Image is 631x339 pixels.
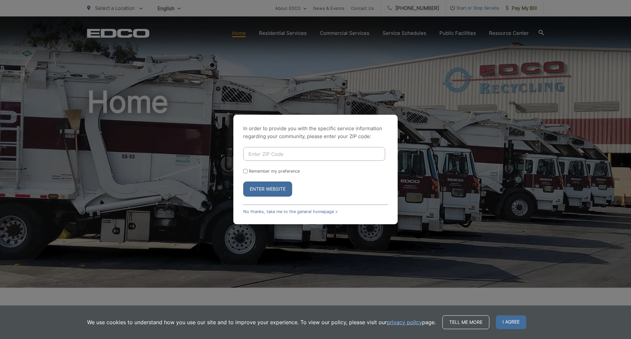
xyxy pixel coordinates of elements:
a: No thanks, take me to the general homepage > [243,209,338,214]
input: Enter ZIP Code [243,147,385,161]
a: privacy policy [387,318,422,326]
label: Remember my preference [249,169,300,174]
p: In order to provide you with the specific service information regarding your community, please en... [243,125,388,140]
a: Tell me more [442,315,489,329]
p: We use cookies to understand how you use our site and to improve your experience. To view our pol... [87,318,436,326]
span: I agree [496,315,526,329]
button: Enter Website [243,182,292,197]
